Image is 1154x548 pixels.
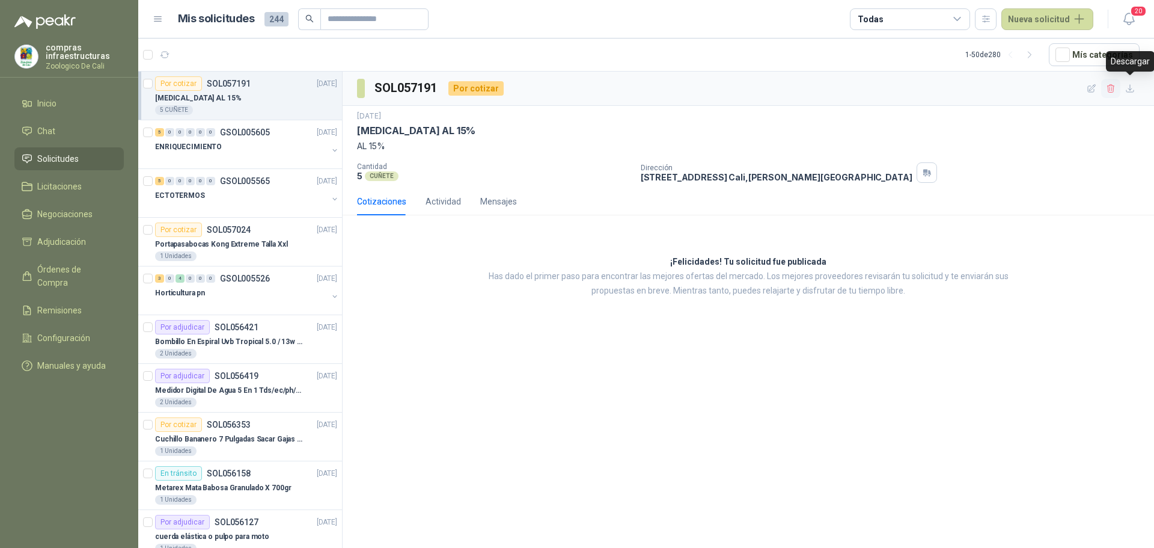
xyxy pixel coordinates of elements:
span: Manuales y ayuda [37,359,106,372]
a: 3 0 4 0 0 0 GSOL005526[DATE] Horticultura pn [155,271,340,310]
p: SOL057024 [207,226,251,234]
a: Negociaciones [14,203,124,226]
a: Licitaciones [14,175,124,198]
p: ECTOTERMOS [155,190,205,202]
span: search [305,14,314,23]
p: Metarex Mata Babosa Granulado X 700gr [155,482,292,494]
p: [DATE] [317,273,337,285]
h3: SOL057191 [374,79,439,97]
div: 0 [196,177,205,185]
div: 0 [196,274,205,283]
a: Chat [14,120,124,143]
a: Por cotizarSOL057024[DATE] Portapasabocas Kong Extreme Talla Xxl1 Unidades [138,218,342,266]
p: [MEDICAL_DATA] AL 15% [357,125,475,137]
a: Por cotizarSOL057191[DATE] [MEDICAL_DATA] AL 15%5 CUÑETE [138,72,342,120]
div: Por adjudicar [155,369,210,383]
div: 0 [165,274,174,283]
span: Órdenes de Compra [37,263,112,289]
a: 5 0 0 0 0 0 GSOL005565[DATE] ECTOTERMOS [155,174,340,212]
span: 244 [264,12,288,26]
p: 5 [357,171,362,181]
a: Remisiones [14,299,124,322]
p: Medidor Digital De Agua 5 En 1 Tds/ec/ph/salinidad/temperatu [155,385,305,396]
span: Negociaciones [37,208,93,221]
p: [DATE] [317,419,337,431]
div: 1 - 50 de 280 [965,45,1039,64]
p: SOL056419 [215,372,258,380]
p: Dirección [641,164,912,172]
div: Actividad [426,195,461,208]
p: SOL056127 [215,518,258,526]
p: [DATE] [317,78,337,90]
p: Portapasabocas Kong Extreme Talla Xxl [155,239,288,250]
span: 20 [1130,5,1147,17]
p: Cantidad [357,162,631,171]
div: 0 [206,177,215,185]
div: Todas [858,13,883,26]
div: 1 Unidades [155,251,197,261]
a: Por cotizarSOL056353[DATE] Cuchillo Bananero 7 Pulgadas Sacar Gajas O Deshoje O Desman1 Unidades [138,413,342,461]
div: 0 [206,128,215,137]
p: AL 15% [357,140,1140,153]
div: 5 [155,177,164,185]
div: En tránsito [155,466,202,481]
div: 5 CUÑETE [155,105,193,115]
p: [DATE] [357,111,381,122]
div: 0 [206,274,215,283]
a: Configuración [14,327,124,349]
p: [DATE] [317,176,337,187]
div: 0 [196,128,205,137]
p: Zoologico De Cali [46,63,124,70]
p: GSOL005605 [220,128,270,137]
span: Solicitudes [37,152,79,165]
span: Chat [37,125,55,138]
p: [DATE] [317,224,337,236]
h3: ¡Felicidades! Tu solicitud fue publicada [670,255,826,269]
p: [DATE] [317,371,337,382]
div: 1 Unidades [155,446,197,456]
p: SOL056421 [215,323,258,331]
h1: Mis solicitudes [178,10,255,28]
div: Por cotizar [155,417,202,432]
div: Por adjudicar [155,320,210,334]
div: 4 [176,274,185,283]
p: Horticultura pn [155,288,205,299]
p: Has dado el primer paso para encontrar las mejores ofertas del mercado. Los mejores proveedores r... [472,269,1025,298]
p: ENRIQUECIMIENTO [155,141,222,153]
p: GSOL005526 [220,274,270,283]
button: Mís categorías [1049,43,1140,66]
a: 5 0 0 0 0 0 GSOL005605[DATE] ENRIQUECIMIENTO [155,125,340,164]
p: SOL056353 [207,420,251,429]
div: 5 [155,128,164,137]
img: Logo peakr [14,14,76,29]
div: Mensajes [480,195,517,208]
a: Manuales y ayuda [14,354,124,377]
div: 2 Unidades [155,398,197,407]
p: [MEDICAL_DATA] AL 15% [155,93,241,104]
div: Por cotizar [155,76,202,91]
div: Por cotizar [448,81,504,96]
button: Nueva solicitud [1001,8,1093,30]
span: Remisiones [37,304,82,317]
div: 0 [186,128,195,137]
img: Company Logo [15,45,38,68]
p: [DATE] [317,322,337,333]
span: Configuración [37,331,90,345]
div: 0 [176,128,185,137]
a: Inicio [14,92,124,115]
div: Por cotizar [155,223,202,237]
p: GSOL005565 [220,177,270,185]
span: Adjudicación [37,235,86,248]
p: [DATE] [317,517,337,528]
a: Por adjudicarSOL056421[DATE] Bombillo En Espiral Uvb Tropical 5.0 / 13w Reptiles (ectotermos)2 Un... [138,315,342,364]
a: Solicitudes [14,147,124,170]
p: SOL056158 [207,469,251,478]
p: cuerda elástica o pulpo para moto [155,531,269,543]
div: CUÑETE [365,171,398,181]
div: 0 [165,177,174,185]
div: 0 [165,128,174,137]
p: [STREET_ADDRESS] Cali , [PERSON_NAME][GEOGRAPHIC_DATA] [641,172,912,182]
p: compras infraestructuras [46,43,124,60]
span: Licitaciones [37,180,82,193]
div: 0 [186,177,195,185]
